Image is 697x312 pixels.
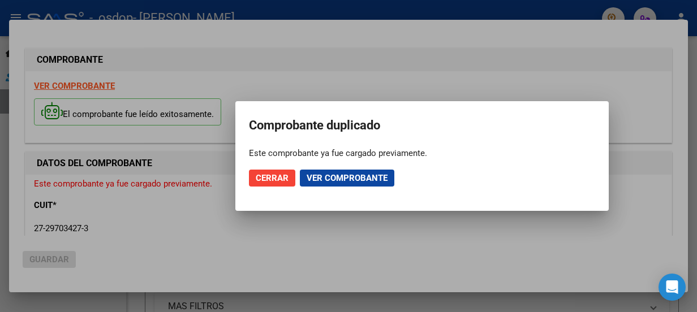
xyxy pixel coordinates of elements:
[659,274,686,301] div: Open Intercom Messenger
[249,148,595,159] div: Este comprobante ya fue cargado previamente.
[249,115,595,136] h2: Comprobante duplicado
[256,173,289,183] span: Cerrar
[249,170,295,187] button: Cerrar
[300,170,394,187] button: Ver comprobante
[307,173,388,183] span: Ver comprobante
